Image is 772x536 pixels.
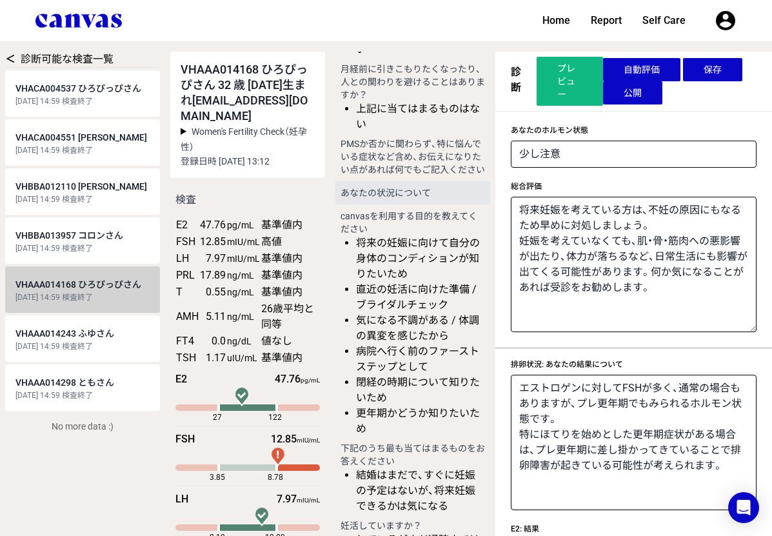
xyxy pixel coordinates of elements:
[261,284,320,301] td: 基準値内
[15,341,150,352] div: [DATE] 14:59 検査終了
[356,406,485,437] li: 更年期かどうか知りたいため
[714,9,737,32] button: User menu
[15,279,141,290] span: VHAAA014168 ひろぴっぴさん
[170,188,325,212] h2: 検査
[199,284,226,301] td: 0.55
[15,230,123,241] span: VHBBA013957 コロンさん
[586,13,627,28] a: Report
[714,9,737,32] i: account_circle
[335,519,490,532] h4: 妊活していますか？
[175,491,277,507] div: LH
[537,13,575,28] a: Home
[175,233,199,250] td: FSH
[226,284,261,301] td: ng/mL
[261,233,320,250] td: 高値
[181,124,315,168] summary: Women's Fertility Check（妊孕性） 登録日時 [DATE] 13:12
[335,210,490,235] h4: canvasを利用する目的を教えてください
[356,282,485,313] li: 直近の妊活に向けた準備 / ブライダルチェック
[175,267,199,284] td: PRL
[356,313,485,344] li: 気になる不調がある / 体調の異変を感じたから
[511,359,623,370] label: 排卵状況: あなたの結果について
[15,83,141,94] span: VHACA004537 ひろぴっぴさん
[15,181,147,192] span: VHBBA012110 [PERSON_NAME]
[5,315,160,362] a: VHAAA014243 ふゆさん [DATE] 14:59 検査終了
[356,468,485,514] li: 結婚はまだで、すぐに妊娠の予定はないが、将来妊娠できるかは気になる
[210,471,225,483] span: 3.85
[356,101,485,132] li: 上記に当てはまるものはない
[335,63,490,101] h4: 月経前に引きこもりたくなったり、人との関わりを避けることはありますか？
[728,492,759,523] div: Open Intercom Messenger
[5,266,160,313] a: VHAAA014168 ひろぴっぴさん [DATE] 14:59 検査終了
[335,137,490,176] h4: PMSか否かに関わらず、特に悩んでいる症状など含め、お伝えになりたい点があれば何でもご記入ください
[261,333,320,350] td: 値なし
[511,181,542,192] label: 総合評価
[15,243,150,253] div: [DATE] 14:59 検査終了
[181,94,308,123] span: [EMAIL_ADDRESS][DOMAIN_NAME]
[213,412,222,423] span: 27
[175,333,199,350] td: FT4
[297,497,320,504] span: mIU/mL
[226,350,261,366] td: uIU/mL
[15,194,150,204] div: [DATE] 14:59 検査終了
[637,13,691,28] a: Self Care
[181,155,315,168] p: 登録日時 [DATE] 13:12
[356,344,485,375] li: 病院へ行く前のファーストステップとして
[199,267,226,284] td: 17.89
[199,217,226,233] td: 47.76
[261,350,320,366] td: 基準値内
[199,250,226,267] td: 7.97
[261,217,320,233] td: 基準値内
[5,364,160,411] a: VHAAA014298 ともさん [DATE] 14:59 検査終了
[5,53,15,65] a: ＜
[199,233,226,250] td: 12.85
[268,471,283,483] span: 8.78
[15,390,150,401] div: [DATE] 14:59 検査終了
[261,250,320,267] td: 基準値内
[175,432,271,447] div: FSH
[226,333,261,350] td: ng/dL
[15,328,114,339] span: VHAAA014243 ふゆさん
[226,217,261,233] td: pg/mL
[537,57,602,106] a: プレビュー
[5,413,160,440] div: No more data :)
[261,301,320,333] td: 26歳平均と同等
[603,81,662,104] button: 公開
[683,58,742,81] button: 保存
[356,235,485,282] li: 将来の妊娠に向けて自分の身体のコンディションが知りたいため
[226,267,261,284] td: ng/mL
[5,119,160,166] a: VHACA004551 [PERSON_NAME] [DATE] 14:59 検査終了
[275,372,320,387] div: 47.76
[181,126,307,152] span: Women's Fertility Check（妊孕性）
[301,377,320,384] span: pg/mL
[335,442,490,468] h4: 下記のうち最も当てはまるものをお答えください
[277,491,320,507] div: 7.97
[271,432,320,447] div: 12.85
[15,377,114,388] span: VHAAA014298 ともさん
[15,96,150,106] div: [DATE] 14:59 検査終了
[5,217,160,264] a: VHBBA013957 コロンさん [DATE] 14:59 検査終了
[335,181,490,204] h3: あなたの状況について
[199,350,226,366] td: 1.17
[199,301,226,333] td: 5.11
[175,350,199,366] td: TSH
[175,372,275,387] div: E2
[226,250,261,267] td: mIU/mL
[268,412,282,423] span: 122
[5,52,160,68] div: 診断可能な検査一覧
[15,145,150,155] div: [DATE] 14:59 検査終了
[175,301,199,333] td: AMH
[603,58,680,81] button: 自動評価
[261,267,320,284] td: 基準値内
[297,437,320,444] span: mIU/mL
[181,62,315,124] div: VHAAA014168 ひろぴっぴさん 32 歳 [DATE]生まれ
[175,217,199,233] td: E2
[356,375,485,406] li: 閉経の時期について知りたいため
[199,333,226,350] td: 0.0
[15,292,150,303] div: [DATE] 14:59 検査終了
[511,65,526,95] h3: 診断
[511,524,539,534] label: E2: 結果
[5,168,160,215] a: VHBBA012110 [PERSON_NAME] [DATE] 14:59 検査終了
[226,301,261,333] td: ng/mL
[175,284,199,301] td: T
[226,233,261,250] td: mIU/mL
